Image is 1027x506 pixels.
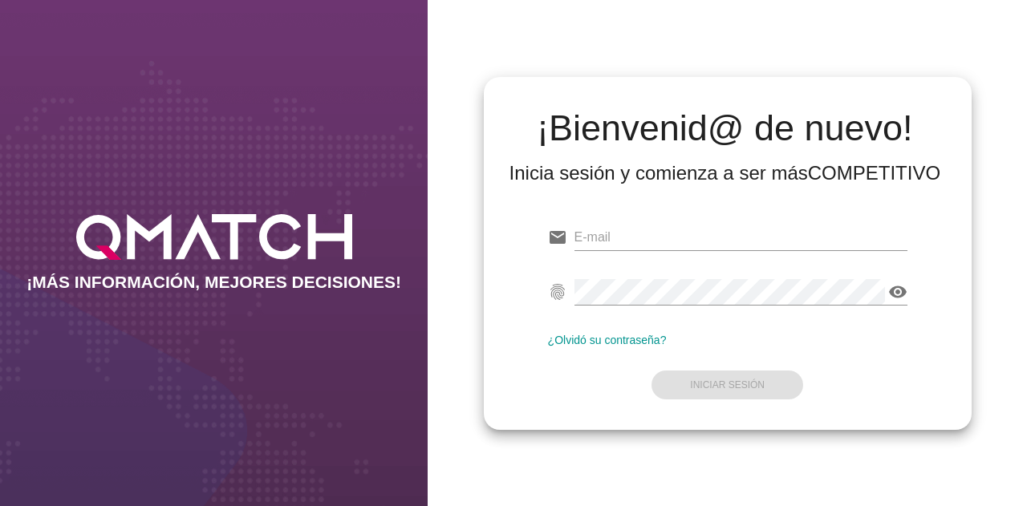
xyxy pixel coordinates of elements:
[548,334,667,346] a: ¿Olvidó su contraseña?
[548,228,567,247] i: email
[26,273,401,292] h2: ¡MÁS INFORMACIÓN, MEJORES DECISIONES!
[888,282,907,302] i: visibility
[509,160,941,186] div: Inicia sesión y comienza a ser más
[808,162,940,184] strong: COMPETITIVO
[509,109,941,148] h2: ¡Bienvenid@ de nuevo!
[548,282,567,302] i: fingerprint
[574,225,907,250] input: E-mail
